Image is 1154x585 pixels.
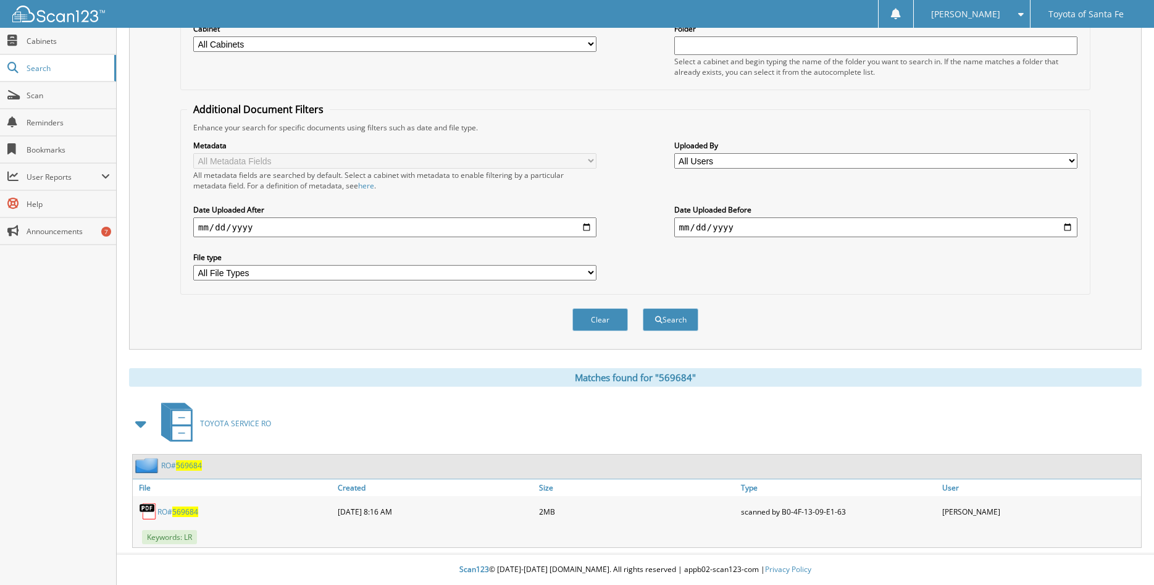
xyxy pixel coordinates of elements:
span: Reminders [27,117,110,128]
label: Folder [674,23,1077,34]
label: Date Uploaded Before [674,204,1077,215]
button: Search [643,308,698,331]
span: Bookmarks [27,145,110,155]
img: PDF.png [139,502,157,521]
div: Matches found for "569684" [129,368,1142,387]
a: Size [536,479,738,496]
legend: Additional Document Filters [187,103,330,116]
div: [DATE] 8:16 AM [335,499,537,524]
input: start [193,217,596,237]
span: Scan [27,90,110,101]
span: Search [27,63,108,74]
input: end [674,217,1077,237]
label: Metadata [193,140,596,151]
div: 7 [101,227,111,237]
button: Clear [572,308,628,331]
span: User Reports [27,172,101,182]
a: User [939,479,1141,496]
div: 2MB [536,499,738,524]
img: folder2.png [135,458,161,473]
a: RO#569684 [161,460,202,471]
a: TOYOTA SERVICE RO [154,399,271,448]
label: File type [193,252,596,263]
a: RO#569684 [157,507,198,517]
a: Type [738,479,940,496]
div: All metadata fields are searched by default. Select a cabinet with metadata to enable filtering b... [193,170,596,191]
label: Uploaded By [674,140,1077,151]
a: Privacy Policy [765,564,811,574]
label: Date Uploaded After [193,204,596,215]
div: © [DATE]-[DATE] [DOMAIN_NAME]. All rights reserved | appb02-scan123-com | [117,555,1154,585]
label: Cabinet [193,23,596,34]
a: here [358,180,374,191]
span: Keywords: LR [142,530,197,544]
span: 569684 [172,507,198,517]
span: 569684 [176,460,202,471]
span: Scan123 [459,564,489,574]
span: Toyota of Santa Fe [1048,11,1124,18]
img: scan123-logo-white.svg [12,6,105,22]
span: Cabinets [27,36,110,46]
span: Help [27,199,110,209]
div: Select a cabinet and begin typing the name of the folder you want to search in. If the name match... [674,56,1077,77]
div: [PERSON_NAME] [939,499,1141,524]
a: File [133,479,335,496]
div: scanned by B0-4F-13-09-E1-63 [738,499,940,524]
div: Enhance your search for specific documents using filters such as date and file type. [187,122,1084,133]
span: Announcements [27,226,110,237]
span: TOYOTA SERVICE RO [200,418,271,429]
a: Created [335,479,537,496]
span: [PERSON_NAME] [931,11,1000,18]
